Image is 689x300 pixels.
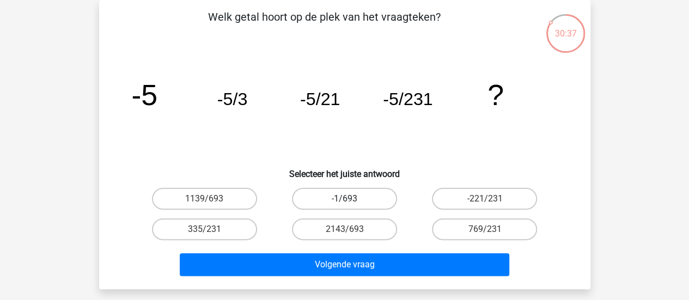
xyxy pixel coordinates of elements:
[432,188,537,210] label: -221/231
[131,78,157,111] tspan: -5
[292,218,397,240] label: 2143/693
[152,218,257,240] label: 335/231
[152,188,257,210] label: 1139/693
[383,89,432,109] tspan: -5/231
[117,160,573,179] h6: Selecteer het juiste antwoord
[300,89,339,109] tspan: -5/21
[117,9,532,41] p: Welk getal hoort op de plek van het vraagteken?
[487,78,504,111] tspan: ?
[545,13,586,40] div: 30:37
[217,89,247,109] tspan: -5/3
[180,253,509,276] button: Volgende vraag
[292,188,397,210] label: -1/693
[432,218,537,240] label: 769/231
